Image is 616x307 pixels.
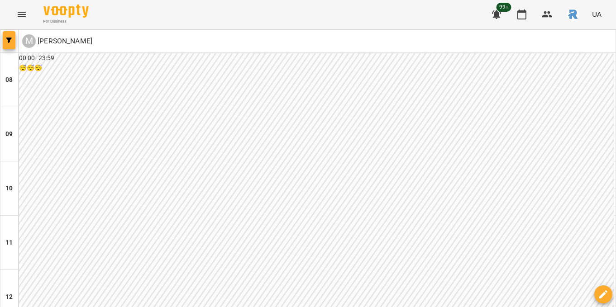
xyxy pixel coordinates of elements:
[11,4,33,25] button: Menu
[36,36,92,47] p: [PERSON_NAME]
[5,292,13,302] h6: 12
[22,34,36,48] div: М
[588,6,605,23] button: UA
[5,75,13,85] h6: 08
[497,3,511,12] span: 99+
[592,9,602,19] span: UA
[5,238,13,248] h6: 11
[19,63,614,73] h6: 😴😴😴
[43,5,89,18] img: Voopty Logo
[19,53,614,63] h6: 00:00 - 23:59
[567,8,579,21] img: 4d5b4add5c842939a2da6fce33177f00.jpeg
[43,19,89,24] span: For Business
[22,34,92,48] div: Мироненко Арсеній Євгенович
[22,34,92,48] a: М [PERSON_NAME]
[5,129,13,139] h6: 09
[5,184,13,194] h6: 10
